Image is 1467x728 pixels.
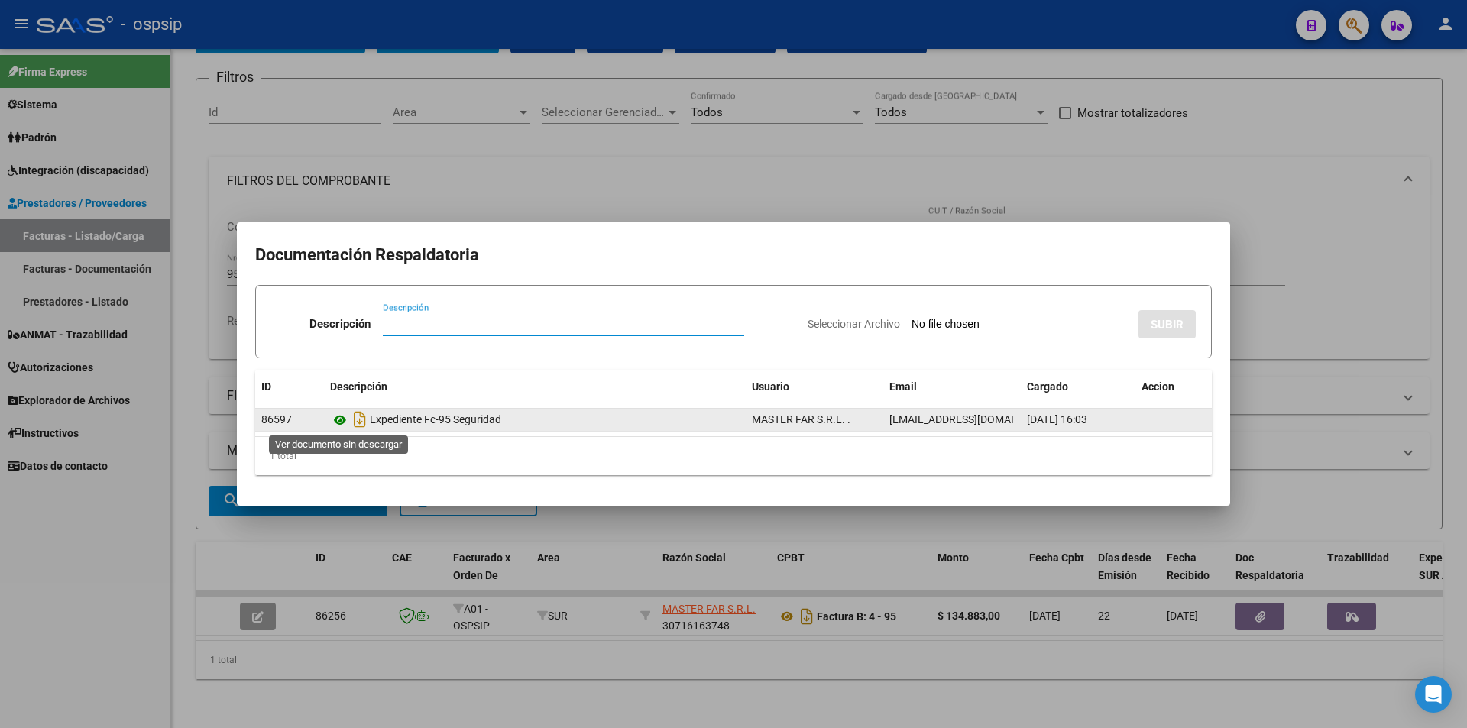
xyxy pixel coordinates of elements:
span: MASTER FAR S.R.L. . [752,413,850,425]
h2: Documentación Respaldatoria [255,241,1212,270]
span: Descripción [330,380,387,393]
datatable-header-cell: Usuario [746,370,883,403]
span: Seleccionar Archivo [808,318,900,330]
span: Usuario [752,380,789,393]
datatable-header-cell: Email [883,370,1021,403]
span: 86597 [261,413,292,425]
datatable-header-cell: Accion [1135,370,1212,403]
span: SUBIR [1151,318,1184,332]
span: [DATE] 16:03 [1027,413,1087,425]
div: Expediente Fc-95 Seguridad [330,407,740,432]
span: Accion [1142,380,1174,393]
p: Descripción [309,315,371,333]
datatable-header-cell: ID [255,370,324,403]
i: Descargar documento [350,407,370,432]
span: Cargado [1027,380,1068,393]
datatable-header-cell: Descripción [324,370,746,403]
button: SUBIR [1138,310,1196,338]
span: Email [889,380,917,393]
div: 1 total [255,437,1212,475]
div: Open Intercom Messenger [1415,676,1452,713]
datatable-header-cell: Cargado [1021,370,1135,403]
span: ID [261,380,271,393]
span: [EMAIL_ADDRESS][DOMAIN_NAME] [889,413,1059,425]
